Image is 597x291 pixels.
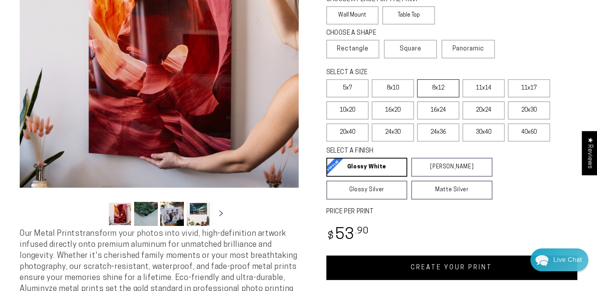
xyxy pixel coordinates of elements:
[186,202,210,226] button: Load image 4 in gallery view
[326,68,474,77] legend: SELECT A SIZE
[326,101,369,119] label: 10x20
[462,79,505,97] label: 11x14
[328,231,334,242] span: $
[160,202,184,226] button: Load image 3 in gallery view
[417,123,459,142] label: 24x36
[326,79,369,97] label: 5x7
[417,101,459,119] label: 16x24
[411,181,492,200] a: Matte Silver
[553,248,582,271] div: Contact Us Directly
[372,123,414,142] label: 24x30
[326,207,578,216] label: PRICE PER PRINT
[326,228,369,243] bdi: 53
[530,248,588,271] div: Chat widget toggle
[355,227,369,236] sup: .90
[508,123,550,142] label: 40x60
[326,256,578,280] a: CREATE YOUR PRINT
[582,131,597,175] div: Click to open Judge.me floating reviews tab
[372,101,414,119] label: 16x20
[411,158,492,177] a: [PERSON_NAME]
[453,46,484,52] span: Panoramic
[212,205,230,223] button: Slide right
[326,158,408,177] a: Glossy White
[400,44,421,54] span: Square
[326,181,408,200] a: Glossy Silver
[108,202,132,226] button: Load image 1 in gallery view
[382,6,435,24] label: Table Top
[508,101,550,119] label: 20x30
[326,147,474,156] legend: SELECT A FINISH
[326,6,379,24] label: Wall Mount
[372,79,414,97] label: 8x10
[508,79,550,97] label: 11x17
[326,29,429,38] legend: CHOOSE A SHAPE
[462,101,505,119] label: 20x24
[88,205,106,223] button: Slide left
[337,44,369,54] span: Rectangle
[462,123,505,142] label: 30x40
[417,79,459,97] label: 8x12
[326,123,369,142] label: 20x40
[134,202,158,226] button: Load image 2 in gallery view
